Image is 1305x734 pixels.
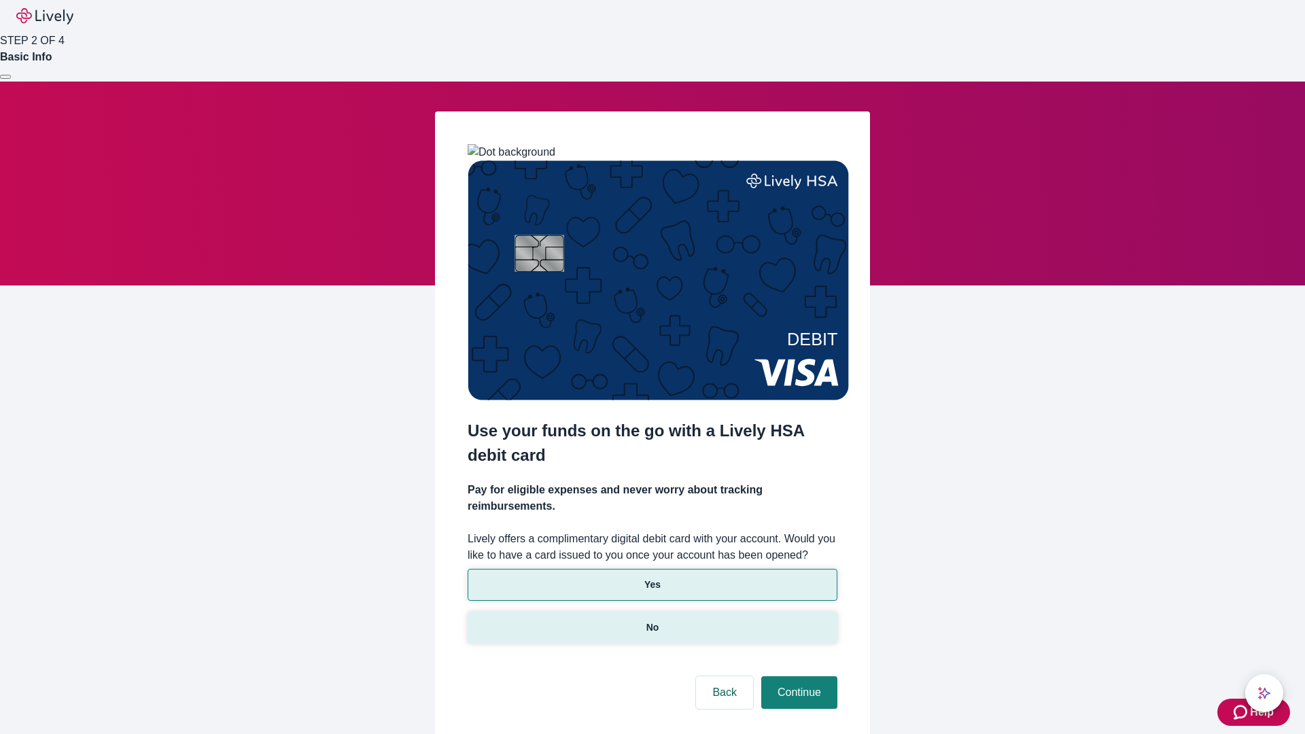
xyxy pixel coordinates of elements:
[1250,704,1274,720] span: Help
[468,144,555,160] img: Dot background
[696,676,753,709] button: Back
[468,160,849,400] img: Debit card
[468,612,837,644] button: No
[16,8,73,24] img: Lively
[468,419,837,468] h2: Use your funds on the go with a Lively HSA debit card
[468,531,837,563] label: Lively offers a complimentary digital debit card with your account. Would you like to have a card...
[761,676,837,709] button: Continue
[1245,674,1283,712] button: chat
[468,569,837,601] button: Yes
[1257,686,1271,700] svg: Lively AI Assistant
[1217,699,1290,726] button: Zendesk support iconHelp
[1234,704,1250,720] svg: Zendesk support icon
[644,578,661,592] p: Yes
[646,621,659,635] p: No
[468,482,837,514] h4: Pay for eligible expenses and never worry about tracking reimbursements.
